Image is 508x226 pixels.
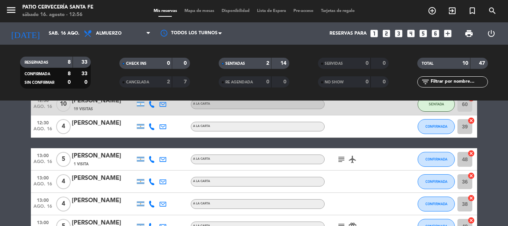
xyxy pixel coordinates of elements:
[22,11,93,19] div: sábado 16. agosto - 12:56
[167,79,170,85] strong: 2
[480,22,502,45] div: LOG OUT
[56,152,71,167] span: 5
[418,29,428,38] i: looks_5
[383,61,387,66] strong: 0
[25,72,50,76] span: CONFIRMADA
[467,194,475,202] i: cancel
[382,29,391,38] i: looks_two
[366,61,369,66] strong: 0
[6,25,45,42] i: [DATE]
[72,174,135,183] div: [PERSON_NAME]
[425,202,447,206] span: CONFIRMADA
[84,80,89,85] strong: 0
[418,97,455,112] button: SENTADA
[193,202,210,205] span: A LA CARTA
[6,4,17,16] i: menu
[184,61,188,66] strong: 0
[266,61,269,66] strong: 2
[33,118,52,127] span: 12:30
[68,60,71,65] strong: 8
[150,9,181,13] span: Mis reservas
[193,157,210,160] span: A LA CARTA
[422,62,433,66] span: TOTAL
[33,204,52,213] span: ago. 16
[218,9,253,13] span: Disponibilidad
[488,6,497,15] i: search
[425,179,447,184] span: CONFIRMADA
[96,31,122,36] span: Almuerzo
[462,61,468,66] strong: 10
[421,77,430,86] i: filter_list
[74,161,89,167] span: 1 Visita
[72,151,135,161] div: [PERSON_NAME]
[479,61,486,66] strong: 47
[81,71,89,76] strong: 33
[394,29,403,38] i: looks_3
[366,79,369,85] strong: 0
[406,29,416,38] i: looks_4
[193,180,210,183] span: A LA CARTA
[418,197,455,211] button: CONFIRMADA
[56,174,71,189] span: 4
[33,104,52,113] span: ago. 16
[348,155,357,164] i: airplanemode_active
[126,80,149,84] span: CANCELADA
[167,61,170,66] strong: 0
[56,97,71,112] span: 10
[225,62,245,66] span: SENTADAS
[22,4,93,11] div: Patio Cervecería Santa Fe
[33,159,52,168] span: ago. 16
[25,81,54,85] span: SIN CONFIRMAR
[383,79,387,85] strong: 0
[418,174,455,189] button: CONFIRMADA
[337,155,346,164] i: subject
[430,78,488,86] input: Filtrar por nombre...
[464,29,473,38] span: print
[68,80,71,85] strong: 0
[126,62,147,66] span: CHECK INS
[6,4,17,18] button: menu
[329,31,367,36] span: Reservas para
[33,182,52,190] span: ago. 16
[181,9,218,13] span: Mapa de mesas
[443,29,453,38] i: add_box
[69,29,78,38] i: arrow_drop_down
[468,6,477,15] i: turned_in_not
[317,9,359,13] span: Tarjetas de regalo
[68,71,71,76] strong: 8
[25,61,48,64] span: RESERVADAS
[33,195,52,204] span: 13:00
[33,151,52,159] span: 13:00
[283,79,288,85] strong: 0
[74,106,93,112] span: 19 Visitas
[418,152,455,167] button: CONFIRMADA
[428,6,437,15] i: add_circle_outline
[369,29,379,38] i: looks_one
[448,6,457,15] i: exit_to_app
[266,79,269,85] strong: 0
[280,61,288,66] strong: 14
[193,125,210,128] span: A LA CARTA
[425,124,447,128] span: CONFIRMADA
[418,119,455,134] button: CONFIRMADA
[56,197,71,211] span: 4
[72,118,135,128] div: [PERSON_NAME]
[325,62,343,66] span: SERVIDAS
[72,96,135,106] div: [PERSON_NAME]
[290,9,317,13] span: Pre-acceso
[467,172,475,179] i: cancel
[425,157,447,161] span: CONFIRMADA
[487,29,496,38] i: power_settings_new
[56,119,71,134] span: 4
[467,117,475,124] i: cancel
[225,80,253,84] span: RE AGENDADA
[253,9,290,13] span: Lista de Espera
[72,196,135,206] div: [PERSON_NAME]
[193,102,210,105] span: A LA CARTA
[184,79,188,85] strong: 7
[81,60,89,65] strong: 33
[431,29,440,38] i: looks_6
[33,127,52,135] span: ago. 16
[325,80,344,84] span: NO SHOW
[467,217,475,224] i: cancel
